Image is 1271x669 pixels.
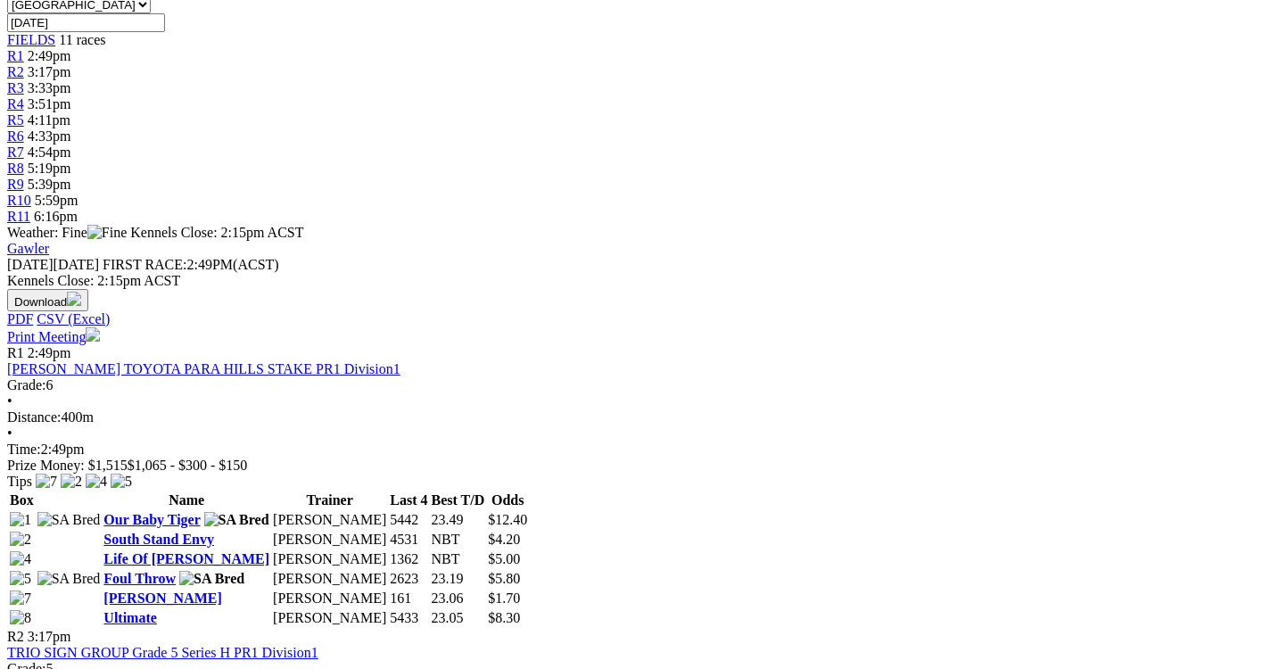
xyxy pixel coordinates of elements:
a: R7 [7,145,24,160]
td: 5442 [389,511,428,529]
td: NBT [430,550,485,568]
a: R3 [7,80,24,95]
img: 8 [10,610,31,626]
span: Distance: [7,409,61,425]
span: [DATE] [7,257,54,272]
img: 1 [10,512,31,528]
img: 4 [86,474,107,490]
img: 5 [111,474,132,490]
a: FIELDS [7,32,55,47]
span: $5.00 [488,551,520,566]
a: R4 [7,96,24,111]
img: SA Bred [179,571,244,587]
span: 2:49pm [28,345,71,360]
a: R5 [7,112,24,128]
div: 400m [7,409,1264,425]
span: $8.30 [488,610,520,625]
a: R8 [7,161,24,176]
td: 5433 [389,609,428,627]
a: South Stand Envy [103,532,214,547]
a: R6 [7,128,24,144]
span: $1.70 [488,591,520,606]
img: Fine [87,225,127,241]
span: 2:49pm [28,48,71,63]
a: Foul Throw [103,571,176,586]
span: $4.20 [488,532,520,547]
a: PDF [7,311,33,326]
a: Gawler [7,241,49,256]
a: TRIO SIGN GROUP Grade 5 Series H PR1 Division1 [7,645,318,660]
span: $5.80 [488,571,520,586]
td: [PERSON_NAME] [272,511,387,529]
span: R11 [7,209,30,224]
span: • [7,425,12,441]
span: 4:33pm [28,128,71,144]
span: Kennels Close: 2:15pm ACST [130,225,303,240]
span: Weather: Fine [7,225,130,240]
span: $12.40 [488,512,527,527]
a: Life Of [PERSON_NAME] [103,551,269,566]
td: [PERSON_NAME] [272,609,387,627]
th: Last 4 [389,491,428,509]
span: Box [10,492,34,508]
img: 7 [10,591,31,607]
span: 11 races [59,32,105,47]
button: Download [7,289,88,311]
span: 3:17pm [28,629,71,644]
span: 3:17pm [28,64,71,79]
div: Kennels Close: 2:15pm ACST [7,273,1264,289]
a: R10 [7,193,31,208]
a: [PERSON_NAME] [103,591,221,606]
span: Tips [7,474,32,489]
td: NBT [430,531,485,549]
td: 1362 [389,550,428,568]
input: Select date [7,13,165,32]
td: [PERSON_NAME] [272,570,387,588]
img: 5 [10,571,31,587]
th: Name [103,491,270,509]
img: SA Bred [37,571,101,587]
span: R2 [7,629,24,644]
div: Prize Money: $1,515 [7,458,1264,474]
td: 161 [389,590,428,607]
td: 2623 [389,570,428,588]
span: 4:54pm [28,145,71,160]
a: Our Baby Tiger [103,512,200,527]
span: Time: [7,442,41,457]
th: Odds [487,491,528,509]
td: 23.49 [430,511,485,529]
span: 2:49PM(ACST) [103,257,279,272]
a: Ultimate [103,610,157,625]
img: download.svg [67,292,81,306]
img: 7 [36,474,57,490]
a: R1 [7,48,24,63]
span: [DATE] [7,257,99,272]
td: [PERSON_NAME] [272,590,387,607]
a: CSV (Excel) [37,311,110,326]
div: 2:49pm [7,442,1264,458]
span: 3:51pm [28,96,71,111]
img: SA Bred [37,512,101,528]
span: Grade: [7,377,46,392]
span: 5:39pm [28,177,71,192]
span: 4:11pm [28,112,70,128]
td: 23.05 [430,609,485,627]
td: [PERSON_NAME] [272,550,387,568]
th: Trainer [272,491,387,509]
div: Download [7,311,1264,327]
span: R1 [7,345,24,360]
a: R9 [7,177,24,192]
span: $1,065 - $300 - $150 [128,458,248,473]
img: SA Bred [204,512,269,528]
td: [PERSON_NAME] [272,531,387,549]
img: printer.svg [86,327,100,342]
img: 2 [10,532,31,548]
